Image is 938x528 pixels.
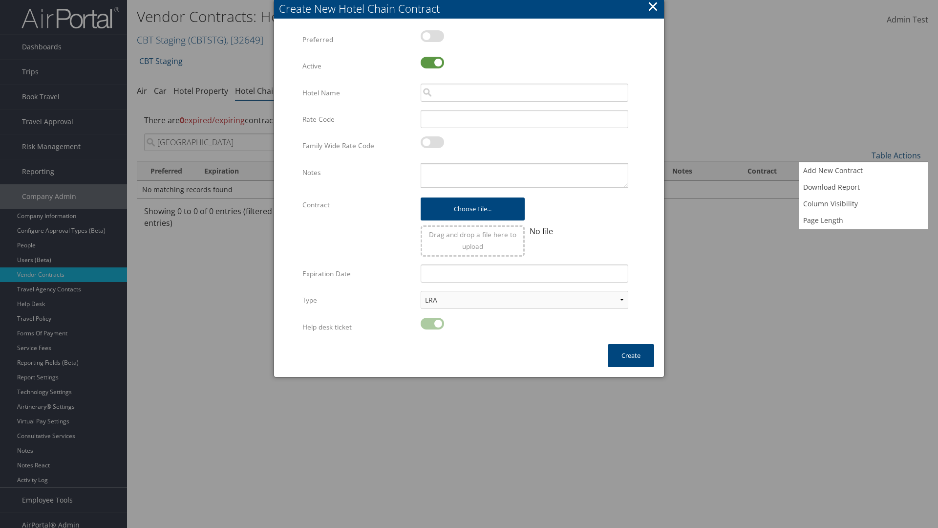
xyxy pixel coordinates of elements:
[302,264,413,283] label: Expiration Date
[302,57,413,75] label: Active
[302,30,413,49] label: Preferred
[799,162,928,179] a: Add New Contract
[429,230,516,251] span: Drag and drop a file here to upload
[608,344,654,367] button: Create
[302,84,413,102] label: Hotel Name
[530,226,553,237] span: No file
[799,196,928,212] a: Column Visibility
[302,318,413,336] label: Help desk ticket
[302,110,413,129] label: Rate Code
[799,179,928,196] a: Download Report
[302,163,413,182] label: Notes
[302,136,413,155] label: Family Wide Rate Code
[302,196,413,214] label: Contract
[302,291,413,309] label: Type
[799,212,928,229] a: Page Length
[279,1,664,16] div: Create New Hotel Chain Contract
